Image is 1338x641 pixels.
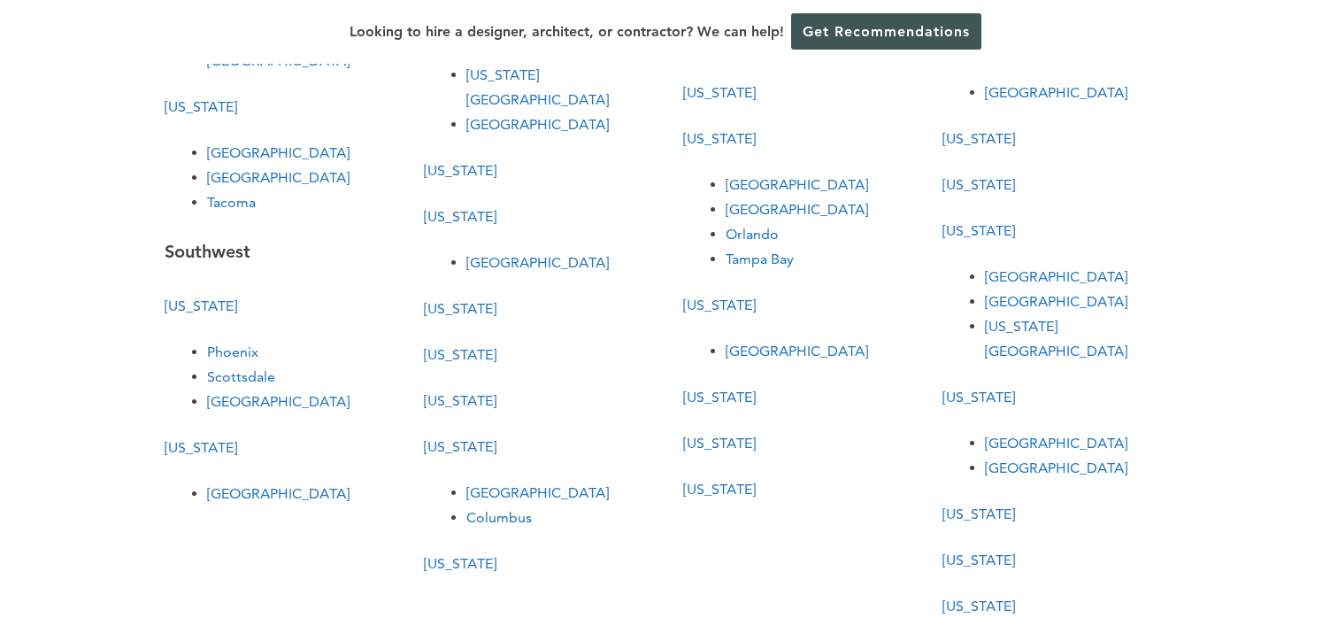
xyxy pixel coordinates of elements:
[207,485,350,502] a: [GEOGRAPHIC_DATA]
[207,194,256,211] a: Tacoma
[985,293,1127,310] a: [GEOGRAPHIC_DATA]
[683,389,756,405] a: [US_STATE]
[424,346,496,363] a: [US_STATE]
[726,226,779,243] a: Orlando
[683,481,756,498] a: [US_STATE]
[207,144,350,161] a: [GEOGRAPHIC_DATA]
[165,98,237,115] a: [US_STATE]
[683,435,756,452] a: [US_STATE]
[726,251,794,267] a: Tampa Bay
[424,300,496,317] a: [US_STATE]
[942,176,1015,193] a: [US_STATE]
[942,598,1015,614] a: [US_STATE]
[985,268,1127,285] a: [GEOGRAPHIC_DATA]
[424,162,496,179] a: [US_STATE]
[942,222,1015,239] a: [US_STATE]
[466,116,609,133] a: [GEOGRAPHIC_DATA]
[424,392,496,409] a: [US_STATE]
[683,297,756,313] a: [US_STATE]
[942,552,1015,568] a: [US_STATE]
[791,13,981,50] a: Get Recommendations
[985,435,1127,452] a: [GEOGRAPHIC_DATA]
[466,484,609,501] a: [GEOGRAPHIC_DATA]
[207,169,350,186] a: [GEOGRAPHIC_DATA]
[207,393,350,410] a: [GEOGRAPHIC_DATA]
[207,344,258,360] a: Phoenix
[466,509,532,526] a: Columbus
[424,208,496,225] a: [US_STATE]
[985,460,1127,476] a: [GEOGRAPHIC_DATA]
[165,297,237,314] a: [US_STATE]
[466,66,609,108] a: [US_STATE][GEOGRAPHIC_DATA]
[942,389,1015,405] a: [US_STATE]
[726,201,868,218] a: [GEOGRAPHIC_DATA]
[683,130,756,147] a: [US_STATE]
[165,241,250,262] strong: Southwest
[683,84,756,101] a: [US_STATE]
[466,254,609,271] a: [GEOGRAPHIC_DATA]
[165,439,237,456] a: [US_STATE]
[942,130,1015,147] a: [US_STATE]
[726,176,868,193] a: [GEOGRAPHIC_DATA]
[424,555,496,572] a: [US_STATE]
[424,438,496,455] a: [US_STATE]
[942,506,1015,522] a: [US_STATE]
[985,84,1127,101] a: [GEOGRAPHIC_DATA]
[1250,552,1317,620] iframe: Drift Widget Chat Controller
[985,318,1127,359] a: [US_STATE][GEOGRAPHIC_DATA]
[726,343,868,359] a: [GEOGRAPHIC_DATA]
[207,368,275,385] a: Scottsdale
